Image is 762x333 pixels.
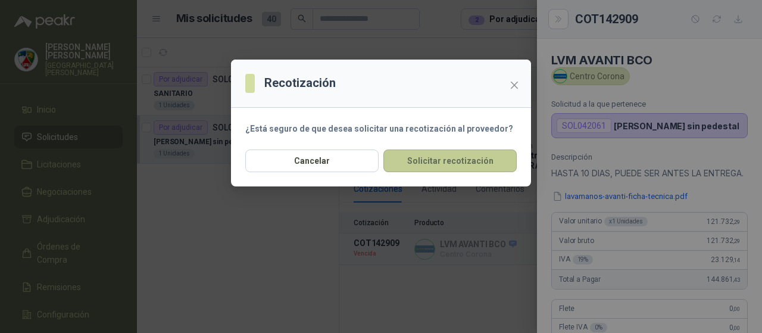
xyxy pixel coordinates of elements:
button: Solicitar recotización [383,150,517,172]
button: Close [505,76,524,95]
span: close [510,80,519,90]
button: Cancelar [245,150,379,172]
h3: Recotización [264,74,336,92]
strong: ¿Está seguro de que desea solicitar una recotización al proveedor? [245,124,513,133]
